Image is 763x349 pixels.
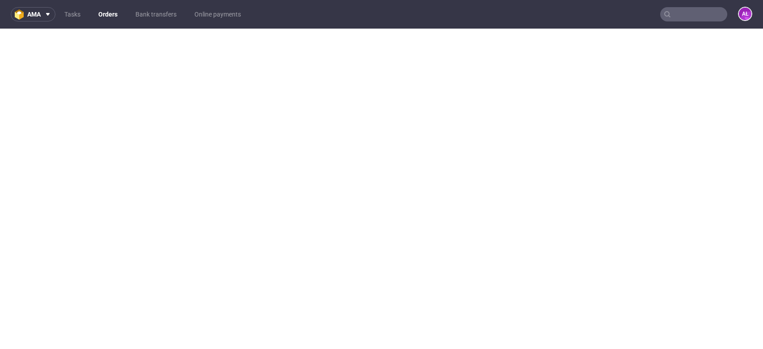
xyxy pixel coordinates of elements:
[93,7,123,21] a: Orders
[189,7,246,21] a: Online payments
[130,7,182,21] a: Bank transfers
[739,8,751,20] figcaption: AŁ
[27,11,41,17] span: ama
[15,9,27,20] img: logo
[11,7,55,21] button: ama
[59,7,86,21] a: Tasks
